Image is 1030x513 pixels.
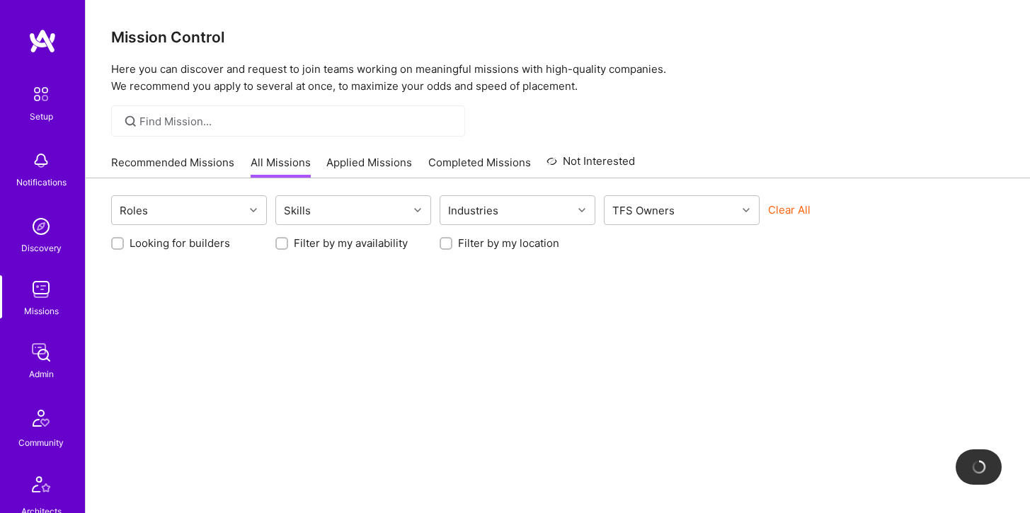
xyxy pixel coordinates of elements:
[18,435,64,450] div: Community
[445,200,502,221] div: Industries
[122,113,139,129] i: icon SearchGrey
[768,202,811,217] button: Clear All
[743,207,750,214] i: icon Chevron
[24,470,58,504] img: Architects
[27,146,55,175] img: bell
[26,79,56,109] img: setup
[428,155,531,178] a: Completed Missions
[111,155,234,178] a: Recommended Missions
[280,200,314,221] div: Skills
[116,200,151,221] div: Roles
[24,304,59,318] div: Missions
[250,207,257,214] i: icon Chevron
[21,241,62,255] div: Discovery
[16,175,67,190] div: Notifications
[27,212,55,241] img: discovery
[414,207,421,214] i: icon Chevron
[326,155,412,178] a: Applied Missions
[111,61,1005,95] p: Here you can discover and request to join teams working on meaningful missions with high-quality ...
[30,109,53,124] div: Setup
[294,236,408,250] label: Filter by my availability
[609,200,678,221] div: TFS Owners
[139,114,454,129] input: Find Mission...
[251,155,311,178] a: All Missions
[547,153,635,178] a: Not Interested
[458,236,559,250] label: Filter by my location
[29,367,54,381] div: Admin
[24,401,58,435] img: Community
[968,457,988,477] img: loading
[578,207,585,214] i: icon Chevron
[130,236,230,250] label: Looking for builders
[111,28,1005,46] h3: Mission Control
[28,28,57,54] img: logo
[27,275,55,304] img: teamwork
[27,338,55,367] img: admin teamwork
